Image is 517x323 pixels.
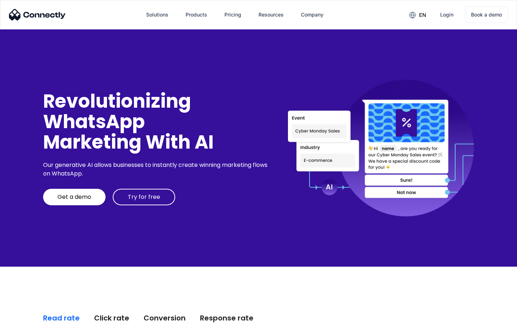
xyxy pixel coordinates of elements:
a: Book a demo [465,6,508,23]
div: en [404,9,432,20]
div: Read rate [43,313,80,323]
div: Products [180,6,213,23]
aside: Language selected: English [7,310,43,320]
a: Pricing [219,6,247,23]
a: Login [434,6,459,23]
div: Company [301,10,323,20]
div: Response rate [200,313,253,323]
ul: Language list [14,310,43,320]
div: Click rate [94,313,129,323]
div: Try for free [128,193,160,201]
a: Get a demo [43,189,106,205]
div: Resources [253,6,289,23]
div: Resources [258,10,284,20]
div: en [419,10,426,20]
div: Pricing [224,10,241,20]
div: Login [440,10,453,20]
img: Connectly Logo [9,9,66,20]
div: Company [295,6,329,23]
div: Solutions [146,10,168,20]
div: Get a demo [57,193,91,201]
div: Revolutionizing WhatsApp Marketing With AI [43,91,270,153]
div: Our generative AI allows businesses to instantly create winning marketing flows on WhatsApp. [43,161,270,178]
a: Try for free [113,189,175,205]
div: Products [186,10,207,20]
div: Conversion [144,313,186,323]
div: Solutions [140,6,174,23]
